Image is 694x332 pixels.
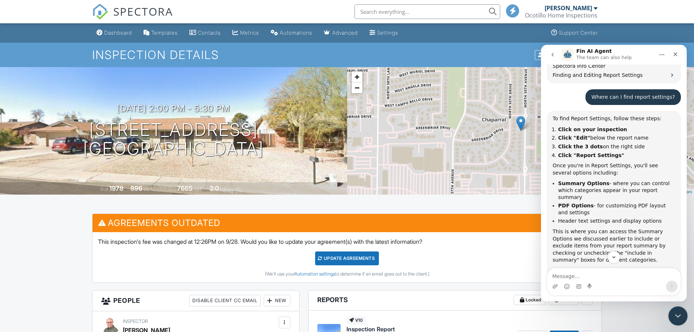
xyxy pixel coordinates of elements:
[93,290,299,311] h3: People
[17,135,134,156] li: - where you can control which categories appear in your report summary
[17,108,83,113] b: Click "Report Settings"
[11,239,17,245] button: Upload attachment
[668,306,688,326] iframe: Intercom live chat
[541,45,687,301] iframe: Intercom live chat
[67,206,79,219] button: Scroll to bottom
[46,239,52,245] button: Start recording
[268,26,315,40] a: Automations (Basic)
[210,184,219,192] div: 2.0
[6,223,140,236] textarea: Message…
[17,173,134,180] li: Header text settings and display options
[104,30,132,36] div: Dashboard
[366,26,401,40] a: Settings
[354,72,359,81] span: +
[17,157,134,171] li: - for customizing PDF layout and settings
[377,30,398,36] div: Settings
[17,90,49,96] b: Click "Edit"
[177,184,193,192] div: 7665
[12,183,134,219] div: This is where you can access the Summary Options we discussed earlier to include or exclude items...
[92,4,108,20] img: The Best Home Inspection Software - Spectora
[92,10,173,25] a: SPECTORA
[198,30,221,36] div: Contacts
[545,4,592,12] div: [PERSON_NAME]
[125,236,137,247] button: Send a message…
[130,184,142,192] div: 896
[6,66,140,291] div: To find Report Settings, follow these steps:Click on your inspectionClick "Edit"below the report ...
[94,26,135,40] a: Dashboard
[332,30,358,36] div: Advanced
[535,50,575,60] div: Client View
[230,26,262,40] a: Metrics
[109,184,123,192] div: 1978
[151,30,178,36] div: Templates
[12,70,134,78] div: To find Report Settings, follow these steps:
[559,30,598,36] div: Support Center
[17,98,134,105] li: on the right side
[35,239,40,245] button: Gif picker
[17,82,86,87] b: Click on your inspection
[98,271,596,277] div: (We'll use your to determine if an email goes out to the client.)
[17,136,68,141] b: Summary Options
[92,48,602,61] h1: Inspection Details
[352,82,362,93] a: Zoom out
[548,26,601,40] a: Support Center
[83,120,264,159] h1: [STREET_ADDRESS] [GEOGRAPHIC_DATA]
[6,66,140,300] div: Fin AI Agent says…
[93,214,602,232] h3: Agreements Outdated
[352,71,362,82] a: Zoom in
[117,103,230,113] h3: [DATE] 2:00 pm - 5:30 pm
[264,295,290,306] div: New
[113,4,173,19] span: SPECTORA
[17,99,62,105] b: Click the 3 dots
[220,186,241,192] span: bathrooms
[12,223,134,244] div: Are you working on the web platform or mobile app? This will help me provide more specific guidan...
[100,186,108,192] span: Built
[17,90,134,97] li: below the report name
[144,186,154,192] span: sq. ft.
[534,52,577,57] a: Client View
[354,4,500,19] input: Search everything...
[294,271,335,277] a: Automation settings
[321,26,361,40] a: Advanced
[240,30,259,36] div: Metrics
[525,12,597,19] div: Ocotillo Home Inspections
[354,83,359,92] span: −
[315,251,379,265] div: Update Agreements
[123,319,148,324] span: Inspector
[194,186,203,192] span: sq.ft.
[189,295,261,306] div: Disable Client CC Email
[280,30,312,36] div: Automations
[12,117,134,132] div: Once you're in Report Settings, you'll see several options including:
[187,26,224,40] a: Contacts
[93,232,602,282] div: This inspection's fee was changed at 12:26PM on 9/28. Would you like to update your agreement(s) ...
[141,26,181,40] a: Templates
[516,116,525,131] img: Marker
[17,158,53,164] b: PDF Options
[161,186,176,192] span: Lot Size
[23,239,29,245] button: Emoji picker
